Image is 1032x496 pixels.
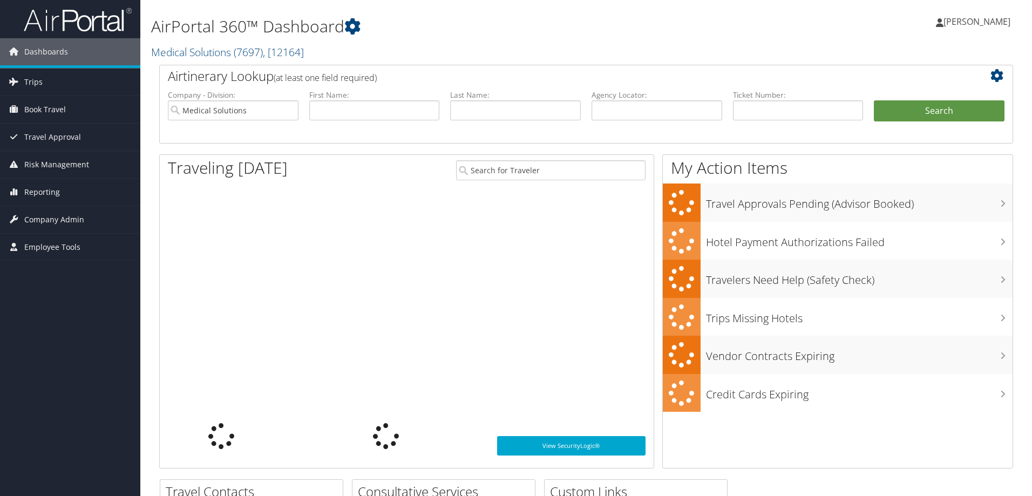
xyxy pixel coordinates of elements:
[663,157,1013,179] h1: My Action Items
[936,5,1021,38] a: [PERSON_NAME]
[168,90,298,100] label: Company - Division:
[151,45,304,59] a: Medical Solutions
[24,206,84,233] span: Company Admin
[24,69,43,96] span: Trips
[151,15,731,38] h1: AirPortal 360™ Dashboard
[663,298,1013,336] a: Trips Missing Hotels
[450,90,581,100] label: Last Name:
[497,436,646,456] a: View SecurityLogic®
[309,90,440,100] label: First Name:
[706,267,1013,288] h3: Travelers Need Help (Safety Check)
[663,374,1013,412] a: Credit Cards Expiring
[24,7,132,32] img: airportal-logo.png
[24,124,81,151] span: Travel Approval
[706,382,1013,402] h3: Credit Cards Expiring
[706,191,1013,212] h3: Travel Approvals Pending (Advisor Booked)
[24,151,89,178] span: Risk Management
[24,96,66,123] span: Book Travel
[263,45,304,59] span: , [ 12164 ]
[456,160,646,180] input: Search for Traveler
[943,16,1010,28] span: [PERSON_NAME]
[733,90,864,100] label: Ticket Number:
[706,305,1013,326] h3: Trips Missing Hotels
[663,336,1013,374] a: Vendor Contracts Expiring
[234,45,263,59] span: ( 7697 )
[874,100,1004,122] button: Search
[706,229,1013,250] h3: Hotel Payment Authorizations Failed
[663,260,1013,298] a: Travelers Need Help (Safety Check)
[274,72,377,84] span: (at least one field required)
[168,157,288,179] h1: Traveling [DATE]
[592,90,722,100] label: Agency Locator:
[663,222,1013,260] a: Hotel Payment Authorizations Failed
[24,234,80,261] span: Employee Tools
[168,67,933,85] h2: Airtinerary Lookup
[663,184,1013,222] a: Travel Approvals Pending (Advisor Booked)
[24,179,60,206] span: Reporting
[24,38,68,65] span: Dashboards
[706,343,1013,364] h3: Vendor Contracts Expiring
